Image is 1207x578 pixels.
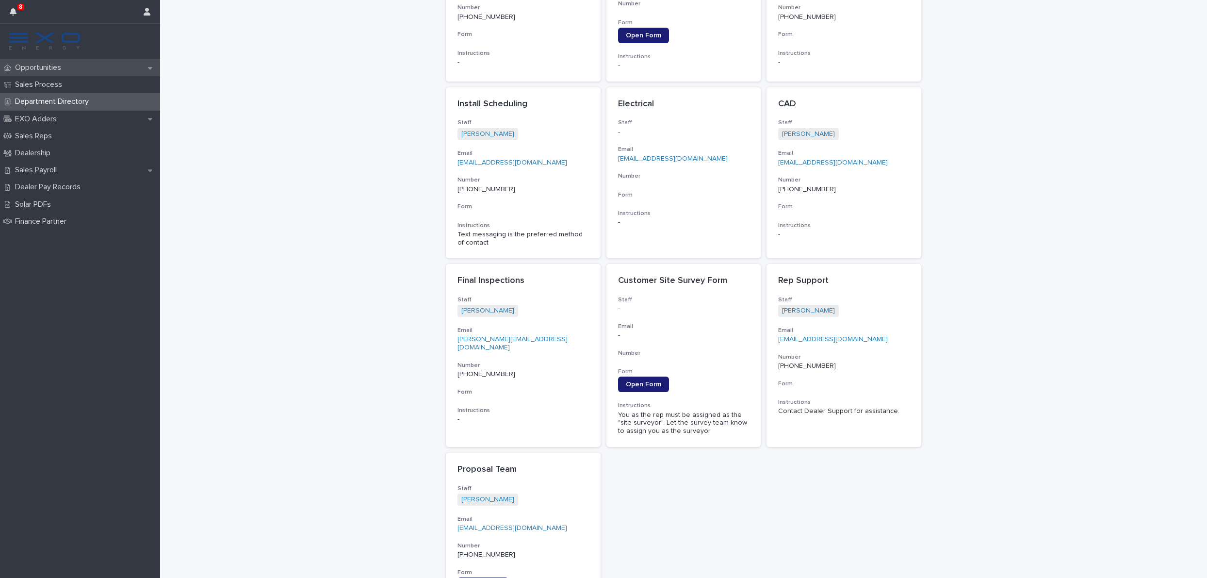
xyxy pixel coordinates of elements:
div: Text messaging is the preferred method of contact [457,231,589,247]
h3: Instructions [618,210,750,217]
a: [EMAIL_ADDRESS][DOMAIN_NAME] [778,336,888,343]
p: - [618,128,750,136]
a: Open Form [618,377,669,392]
a: [PERSON_NAME] [782,130,835,138]
h3: Instructions [618,53,750,61]
div: - [457,415,589,424]
h3: Instructions [457,222,589,230]
a: [PHONE_NUMBER] [778,186,836,193]
div: - [457,58,589,66]
p: Customer Site Survey Form [618,276,750,286]
h3: Form [457,569,589,577]
h3: Email [778,149,910,157]
h3: Number [618,349,750,357]
p: Final Inspections [457,276,589,286]
a: [EMAIL_ADDRESS][DOMAIN_NAME] [457,159,567,166]
h3: Number [778,353,910,361]
h3: Number [778,4,910,12]
h3: Instructions [457,407,589,414]
div: Contact Dealer Support for assistance. [778,407,910,415]
span: Open Form [626,381,661,388]
p: Rep Support [778,276,910,286]
div: 8 [10,6,22,23]
p: Dealership [11,149,58,158]
div: - [778,231,910,239]
img: FKS5r6ZBThi8E5hshIGi [8,32,82,51]
h3: Email [618,323,750,330]
a: [PERSON_NAME] [782,307,835,315]
h3: Form [778,31,910,38]
a: ElectricalStaff-Email[EMAIL_ADDRESS][DOMAIN_NAME]NumberFormInstructions- [606,87,761,259]
p: EXO Adders [11,115,65,124]
a: [PHONE_NUMBER] [778,363,836,369]
p: Department Directory [11,97,97,106]
a: [EMAIL_ADDRESS][DOMAIN_NAME] [778,159,888,166]
a: [PHONE_NUMBER] [457,551,515,558]
p: Proposal Team [457,464,589,475]
h3: Form [618,191,750,199]
a: Final InspectionsStaff[PERSON_NAME] Email[PERSON_NAME][EMAIL_ADDRESS][DOMAIN_NAME]Number[PHONE_NU... [446,264,601,447]
h3: Number [618,172,750,180]
p: Opportunities [11,63,69,72]
a: ‭[PHONE_NUMBER]‬ [457,14,515,20]
h3: Staff [618,296,750,304]
h3: Number [457,542,589,550]
h3: Staff [457,485,589,493]
p: Sales Payroll [11,165,65,175]
a: CADStaff[PERSON_NAME] Email[EMAIL_ADDRESS][DOMAIN_NAME]Number[PHONE_NUMBER]FormInstructions- [767,87,921,259]
h3: Staff [618,119,750,127]
a: Open Form [618,28,669,43]
h3: Number [457,362,589,369]
h3: Form [778,203,910,211]
a: [PHONE_NUMBER] [457,371,515,378]
h3: Staff [778,296,910,304]
h3: Instructions [618,402,750,410]
h3: Form [457,388,589,396]
p: - [618,331,750,340]
a: Install SchedulingStaff[PERSON_NAME] Email[EMAIL_ADDRESS][DOMAIN_NAME]Number[PHONE_NUMBER]FormIns... [446,87,601,259]
p: - [618,305,750,313]
p: Solar PDFs [11,200,59,209]
p: Finance Partner [11,217,74,226]
h3: Email [457,515,589,523]
h3: Staff [457,119,589,127]
a: [PERSON_NAME][EMAIL_ADDRESS][DOMAIN_NAME] [457,336,568,351]
p: Sales Reps [11,132,60,141]
div: - [618,218,750,227]
div: You as the rep must be assigned as the "site surveyor". Let the survey team know to assign you as... [618,411,750,435]
h3: Form [618,368,750,376]
a: [PHONE_NUMBER] [457,186,515,193]
h3: Email [457,327,589,334]
h3: Number [457,4,589,12]
h3: Instructions [457,50,589,57]
h3: Form [457,31,589,38]
p: Dealer Pay Records [11,182,88,192]
span: Open Form [626,32,661,39]
h3: Staff [457,296,589,304]
h3: Instructions [778,50,910,57]
p: Electrical [618,99,750,110]
h3: Email [778,327,910,334]
h3: Email [618,146,750,153]
h3: Number [457,176,589,184]
p: 8 [19,3,22,10]
p: CAD [778,99,910,110]
p: Install Scheduling [457,99,589,110]
a: [PERSON_NAME] [461,495,514,504]
a: [EMAIL_ADDRESS][DOMAIN_NAME] [618,155,728,162]
h3: Form [778,380,910,388]
h3: Instructions [778,222,910,230]
a: Rep SupportStaff[PERSON_NAME] Email[EMAIL_ADDRESS][DOMAIN_NAME]Number[PHONE_NUMBER]FormInstructio... [767,264,921,447]
a: [PERSON_NAME] [461,130,514,138]
h3: Form [457,203,589,211]
a: [PHONE_NUMBER] [778,14,836,20]
h3: Form [618,19,750,27]
div: - [778,58,910,66]
a: [EMAIL_ADDRESS][DOMAIN_NAME] [457,525,567,531]
a: [PERSON_NAME] [461,307,514,315]
h3: Number [778,176,910,184]
a: Customer Site Survey FormStaff-Email-NumberFormOpen FormInstructionsYou as the rep must be assign... [606,264,761,447]
div: - [618,62,750,70]
p: Sales Process [11,80,70,89]
h3: Instructions [778,398,910,406]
